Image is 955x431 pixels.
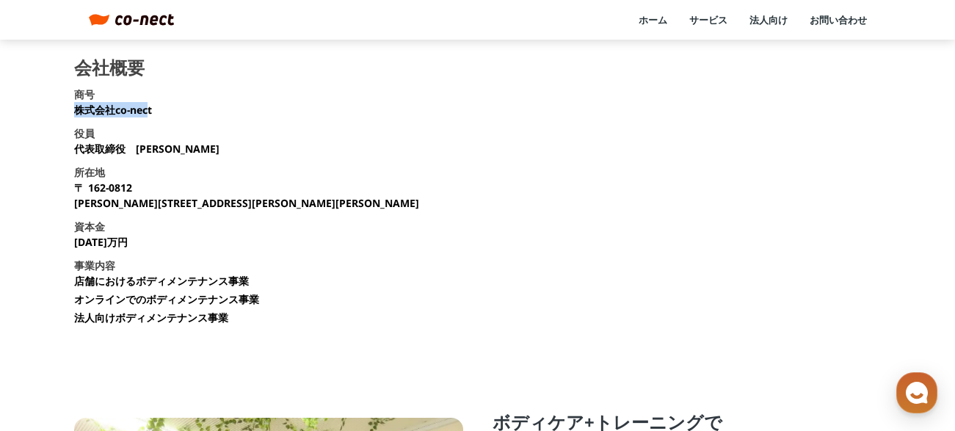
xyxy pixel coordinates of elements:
a: 設定 [189,309,282,346]
a: チャット [97,309,189,346]
h3: 所在地 [74,164,105,180]
h2: 会社概要 [74,59,145,76]
h3: 商号 [74,87,95,102]
p: 株式会社co-nect [74,102,152,117]
p: [DATE]万円 [74,234,128,250]
a: お問い合わせ [810,13,867,26]
span: チャット [126,332,161,344]
a: サービス [689,13,727,26]
a: ホーム [639,13,667,26]
p: 〒 162-0812 [PERSON_NAME][STREET_ADDRESS][PERSON_NAME][PERSON_NAME] [74,180,419,211]
li: 店舗におけるボディメンテナンス事業 [74,273,249,289]
span: 設定 [227,331,244,343]
li: オンラインでのボディメンテナンス事業 [74,291,259,307]
h3: 事業内容 [74,258,115,273]
a: 法人向け [749,13,788,26]
span: ホーム [37,331,64,343]
h3: 役員 [74,126,95,141]
a: ホーム [4,309,97,346]
li: 法人向けボディメンテナンス事業 [74,310,228,325]
p: 代表取締役 [PERSON_NAME] [74,141,219,156]
h3: 資本金 [74,219,105,234]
